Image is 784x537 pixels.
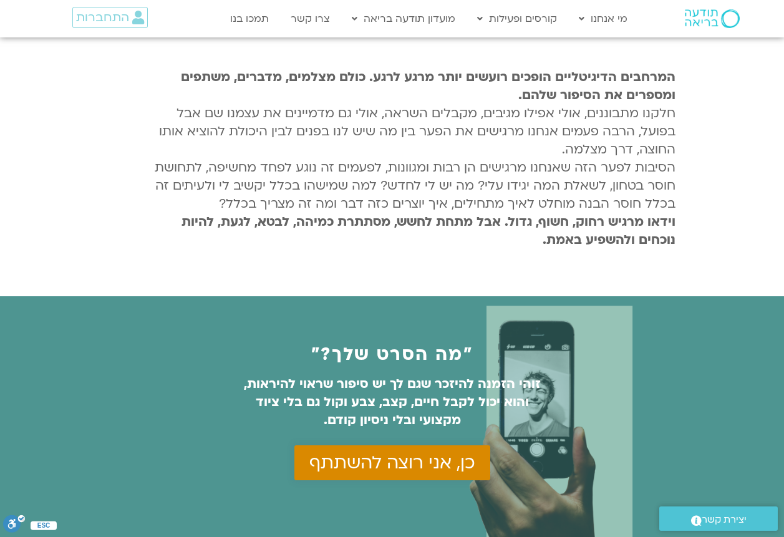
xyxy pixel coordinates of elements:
[685,9,740,28] img: תודעה בריאה
[702,511,747,528] span: יצירת קשר
[224,7,275,31] a: תמכו בנו
[181,69,675,104] strong: המרחבים הדיגיטליים הופכים רועשים יותר מרגע לרגע. כולם מצלמים, מדברים, משתפים ומספרים את הסיפור שלהם.
[243,346,542,362] div: "מה הסרט שלך?"
[659,506,778,531] a: יצירת קשר
[243,375,542,429] p: זוהי הזמנה להיזכר שגם לך יש סיפור שראוי להיראות, והוא יכול לקבל חיים, קצב, צבע וקול גם בלי ציוד מ...
[573,7,634,31] a: מי אנחנו
[471,7,563,31] a: קורסים ופעילות
[181,213,675,248] strong: וידאו מרגיש רחוק, חשוף, גדול. אבל מתחת לחשש, מסתתרת כמיהה, לבטא, לגעת, להיות נוכחים ולהשפיע באמת.
[143,68,675,249] p: חלקנו מתבוננים, אולי אפילו מגיבים, מקבלים השראה, אולי גם מדמיינים את עצמנו שם אבל בפועל, הרבה פעמ...
[309,453,475,473] span: כן, אני רוצה להשתתף
[346,7,462,31] a: מועדון תודעה בריאה
[284,7,336,31] a: צרו קשר
[76,11,129,24] span: התחברות
[72,7,148,28] a: התחברות
[294,445,490,480] a: כן, אני רוצה להשתתף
